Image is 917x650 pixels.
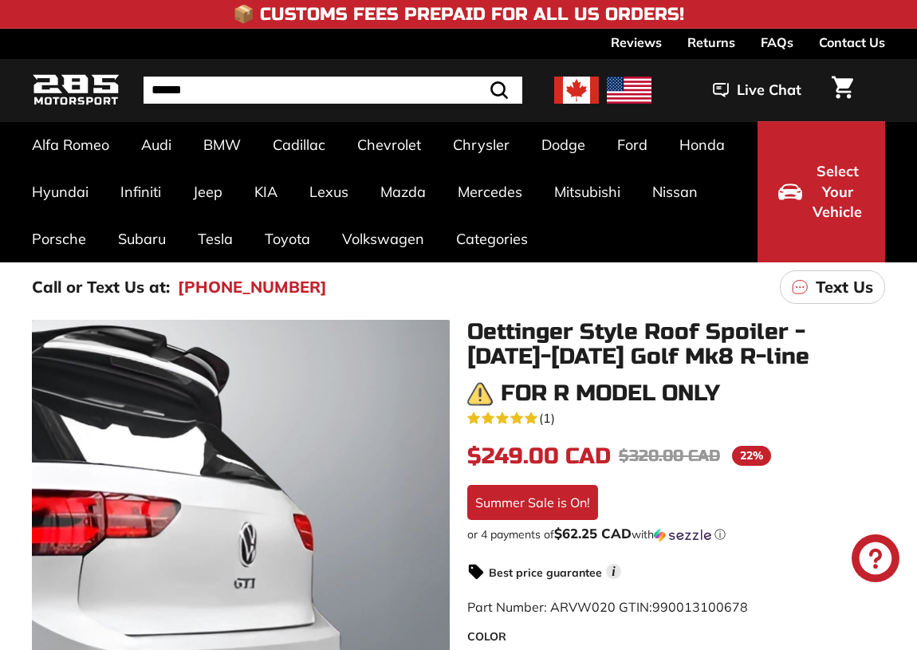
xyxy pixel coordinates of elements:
[663,121,741,168] a: Honda
[442,168,538,215] a: Mercedes
[692,70,822,110] button: Live Chat
[619,446,720,466] span: $320.00 CAD
[687,29,735,56] a: Returns
[177,168,238,215] a: Jeep
[554,525,632,542] span: $62.25 CAD
[489,565,602,580] strong: Best price guarantee
[233,5,684,24] h4: 📦 Customs Fees Prepaid for All US Orders!
[732,446,771,466] span: 22%
[125,121,187,168] a: Audi
[847,534,904,586] inbox-online-store-chat: Shopify online store chat
[467,320,885,369] h1: Oettinger Style Roof Spoiler - [DATE]-[DATE] Golf Mk8 R-line
[601,121,663,168] a: Ford
[822,63,863,117] a: Cart
[326,215,440,262] a: Volkswagen
[144,77,522,104] input: Search
[32,275,170,299] p: Call or Text Us at:
[467,599,748,615] span: Part Number: ARVW020 GTIN:
[16,168,104,215] a: Hyundai
[16,215,102,262] a: Porsche
[810,161,864,223] span: Select Your Vehicle
[440,215,544,262] a: Categories
[816,275,873,299] p: Text Us
[467,443,611,470] span: $249.00 CAD
[538,168,636,215] a: Mitsubishi
[636,168,714,215] a: Nissan
[257,121,341,168] a: Cadillac
[102,215,182,262] a: Subaru
[737,80,801,100] span: Live Chat
[437,121,525,168] a: Chrysler
[293,168,364,215] a: Lexus
[652,599,748,615] span: 990013100678
[104,168,177,215] a: Infiniti
[178,275,327,299] a: [PHONE_NUMBER]
[606,564,621,579] span: i
[467,628,885,645] label: COLOR
[187,121,257,168] a: BMW
[16,121,125,168] a: Alfa Romeo
[525,121,601,168] a: Dodge
[467,526,885,542] div: or 4 payments of$62.25 CADwithSezzle Click to learn more about Sezzle
[761,29,793,56] a: FAQs
[758,121,885,262] button: Select Your Vehicle
[819,29,885,56] a: Contact Us
[249,215,326,262] a: Toyota
[780,270,885,304] a: Text Us
[182,215,249,262] a: Tesla
[539,408,555,427] span: (1)
[341,121,437,168] a: Chevrolet
[467,381,493,407] img: warning.png
[467,407,885,427] a: 5.0 rating (1 votes)
[611,29,662,56] a: Reviews
[364,168,442,215] a: Mazda
[32,72,120,109] img: Logo_285_Motorsport_areodynamics_components
[467,526,885,542] div: or 4 payments of with
[501,381,720,406] h3: For R model only
[238,168,293,215] a: KIA
[467,485,598,520] div: Summer Sale is On!
[654,528,711,542] img: Sezzle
